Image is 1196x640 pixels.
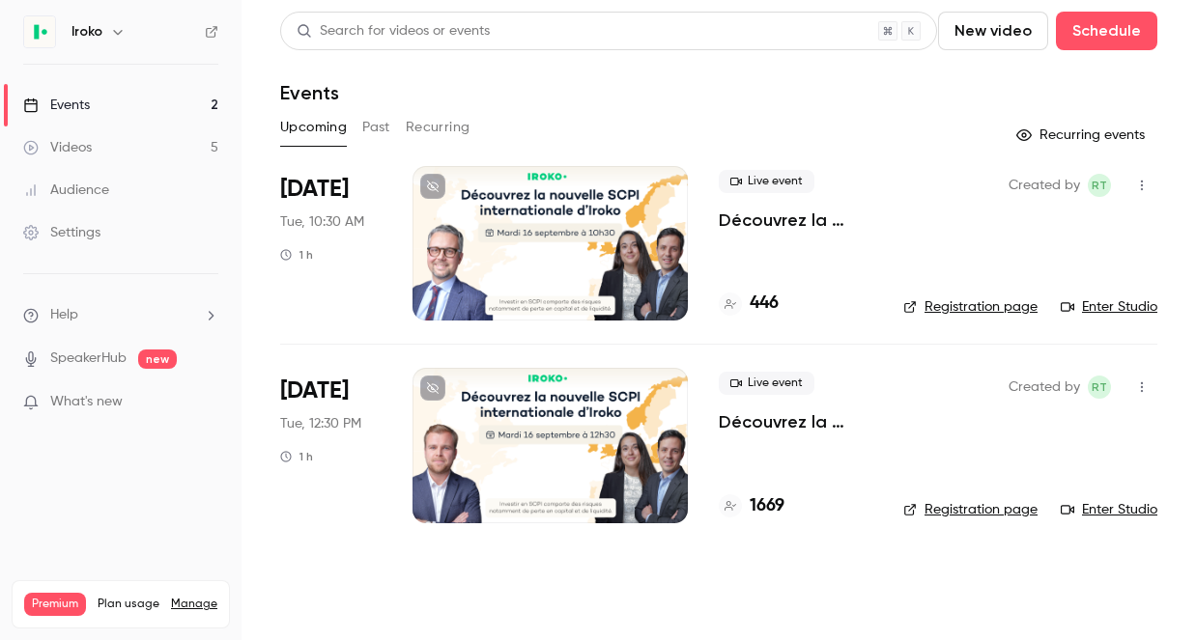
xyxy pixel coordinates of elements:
[23,305,218,325] li: help-dropdown-opener
[406,112,470,143] button: Recurring
[719,493,784,519] a: 1669
[297,21,490,42] div: Search for videos or events
[50,392,123,412] span: What's new
[280,166,382,320] div: Sep 16 Tue, 10:30 AM (Europe/Paris)
[23,181,109,200] div: Audience
[280,81,339,104] h1: Events
[719,410,872,433] a: Découvrez la nouvelle SCPI internationale signée [PERSON_NAME]
[1092,174,1107,197] span: RT
[1088,174,1111,197] span: Roxane Tranchard
[71,22,102,42] h6: Iroko
[938,12,1048,50] button: New video
[280,449,313,464] div: 1 h
[24,593,86,616] span: Premium
[280,112,347,143] button: Upcoming
[138,349,177,369] span: new
[1008,120,1157,151] button: Recurring events
[1056,12,1157,50] button: Schedule
[171,597,217,612] a: Manage
[750,291,779,317] h4: 446
[23,223,100,242] div: Settings
[280,376,349,406] span: [DATE]
[1061,297,1157,317] a: Enter Studio
[280,174,349,205] span: [DATE]
[1092,376,1107,399] span: RT
[98,597,159,612] span: Plan usage
[719,372,814,395] span: Live event
[1009,376,1080,399] span: Created by
[1009,174,1080,197] span: Created by
[50,305,78,325] span: Help
[719,291,779,317] a: 446
[719,209,872,232] a: Découvrez la nouvelle SCPI internationale d'Iroko
[280,212,364,232] span: Tue, 10:30 AM
[1088,376,1111,399] span: Roxane Tranchard
[50,348,127,369] a: SpeakerHub
[1061,500,1157,519] a: Enter Studio
[719,170,814,193] span: Live event
[280,414,361,433] span: Tue, 12:30 PM
[903,500,1038,519] a: Registration page
[362,112,390,143] button: Past
[280,247,313,263] div: 1 h
[23,138,92,157] div: Videos
[903,297,1038,317] a: Registration page
[750,493,784,519] h4: 1669
[195,394,218,411] iframe: Noticeable Trigger
[24,16,55,47] img: Iroko
[23,96,90,115] div: Events
[280,368,382,522] div: Sep 16 Tue, 12:30 PM (Europe/Paris)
